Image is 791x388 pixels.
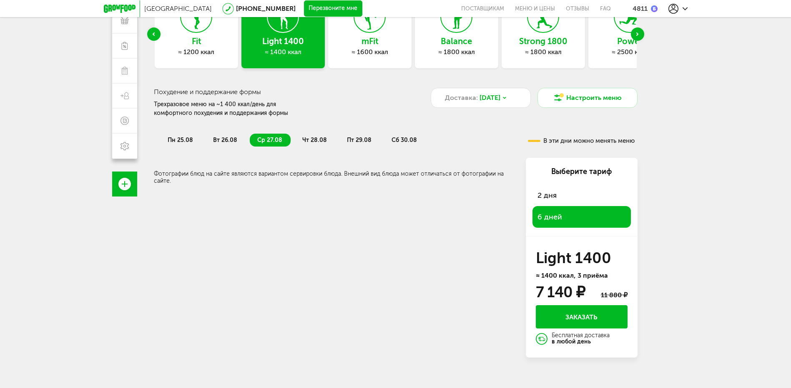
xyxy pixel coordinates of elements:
div: 4811 [633,5,648,12]
strong: в любой день [552,338,591,345]
a: [PHONE_NUMBER] [236,5,296,12]
div: Выберите тариф [532,166,631,177]
div: В эти дни можно менять меню [528,138,635,144]
h3: Power [588,37,672,46]
div: 7 140 ₽ [536,286,585,299]
span: чт 28.08 [302,137,327,144]
div: Next slide [631,27,644,41]
div: Бесплатная доставка [552,333,610,345]
div: ≈ 1200 ккал [155,48,238,56]
span: [DATE] [480,93,500,103]
h3: mFit [328,37,412,46]
div: Трехразовое меню на ~1 400 ккал/день для комфортного похудения и поддержания формы [154,100,314,117]
div: Previous slide [147,27,161,41]
h3: Light 1400 [241,37,325,46]
div: ≈ 2500 ккал [588,48,672,56]
span: пт 29.08 [347,137,372,144]
button: Заказать [536,305,628,328]
div: Фотографии блюд на сайте являются вариантом сервировки блюда. Внешний вид блюда может отличаться ... [154,170,512,184]
span: 6 дней [537,212,562,221]
span: сб 30.08 [392,137,417,144]
h3: Похудение и поддержание формы [154,88,412,96]
h3: Fit [155,37,238,46]
div: ≈ 1800 ккал [502,48,585,56]
h3: Light 1400 [536,251,628,265]
div: ≈ 1600 ккал [328,48,412,56]
span: вт 26.08 [213,137,237,144]
button: Перезвоните мне [304,0,362,17]
span: Доставка: [445,93,478,103]
h3: Balance [415,37,498,46]
div: ≈ 1800 ккал [415,48,498,56]
div: 11 880 ₽ [601,291,628,299]
span: ср 27.08 [257,137,282,144]
h3: Strong 1800 [502,37,585,46]
button: Настроить меню [537,88,638,108]
div: ≈ 1400 ккал [241,48,325,56]
span: ≈ 1400 ккал, 3 приёма [536,271,608,279]
span: 2 дня [537,191,557,200]
span: пн 25.08 [168,137,193,144]
span: [GEOGRAPHIC_DATA] [144,5,212,12]
img: bonus_b.cdccf46.png [651,5,658,12]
